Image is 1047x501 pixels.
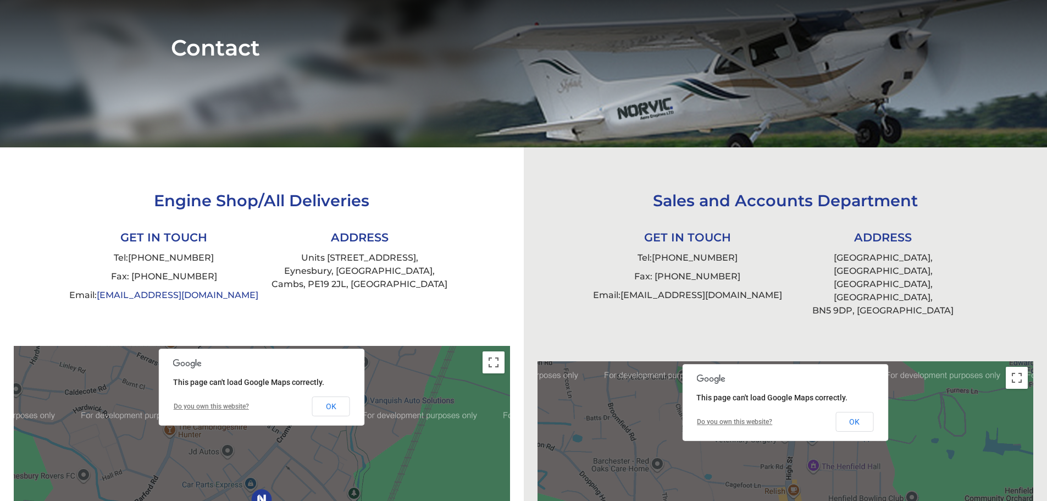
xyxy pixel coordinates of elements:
[590,286,785,305] li: Email:
[173,378,324,387] span: This page can't load Google Maps correctly.
[652,252,738,263] a: [PHONE_NUMBER]
[590,249,785,267] li: Tel:
[1006,367,1028,389] button: Toggle fullscreen view
[97,290,258,300] a: [EMAIL_ADDRESS][DOMAIN_NAME]
[128,252,214,263] a: [PHONE_NUMBER]
[66,249,262,267] li: Tel:
[785,226,981,249] li: ADDRESS
[590,267,785,286] li: Fax: [PHONE_NUMBER]
[697,418,772,426] a: Do you own this website?
[312,397,350,416] button: OK
[66,267,262,286] li: Fax: [PHONE_NUMBER]
[590,191,981,210] h3: Sales and Accounts Department
[262,226,457,249] li: ADDRESS
[174,403,249,410] a: Do you own this website?
[785,249,981,320] li: [GEOGRAPHIC_DATA], [GEOGRAPHIC_DATA], [GEOGRAPHIC_DATA], [GEOGRAPHIC_DATA], BN5 9DP, [GEOGRAPHIC_...
[696,393,847,402] span: This page can't load Google Maps correctly.
[262,249,457,294] li: Units [STREET_ADDRESS], Eynesbury, [GEOGRAPHIC_DATA], Cambs, PE19 2JL, [GEOGRAPHIC_DATA]
[66,191,457,210] h3: Engine Shop/All Deliveries
[171,34,876,61] h1: Contact
[621,290,782,300] a: [EMAIL_ADDRESS][DOMAIN_NAME]
[590,226,785,249] li: GET IN TOUCH
[835,412,873,432] button: OK
[66,286,262,305] li: Email:
[483,351,505,373] button: Toggle fullscreen view
[66,226,262,249] li: GET IN TOUCH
